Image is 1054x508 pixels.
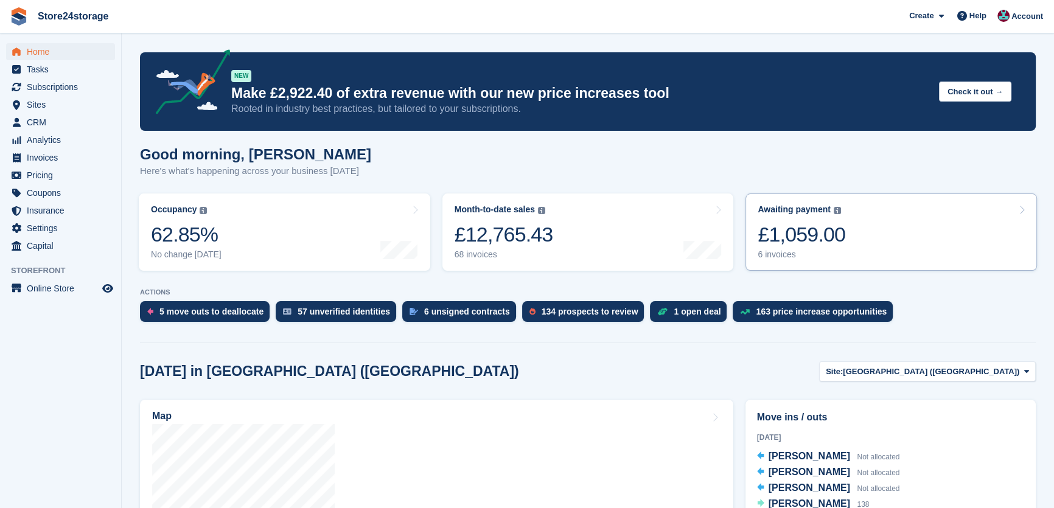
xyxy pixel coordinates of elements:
a: menu [6,78,115,96]
div: £1,059.00 [758,222,845,247]
span: [GEOGRAPHIC_DATA] ([GEOGRAPHIC_DATA]) [843,366,1019,378]
a: menu [6,43,115,60]
div: No change [DATE] [151,249,222,260]
img: contract_signature_icon-13c848040528278c33f63329250d36e43548de30e8caae1d1a13099fd9432cc5.svg [410,308,418,315]
button: Site: [GEOGRAPHIC_DATA] ([GEOGRAPHIC_DATA]) [819,361,1036,381]
span: Analytics [27,131,100,148]
div: 5 move outs to deallocate [159,307,263,316]
h1: Good morning, [PERSON_NAME] [140,146,371,162]
span: Insurance [27,202,100,219]
div: Awaiting payment [758,204,831,215]
span: Coupons [27,184,100,201]
a: 1 open deal [650,301,733,328]
img: George [997,10,1010,22]
div: 57 unverified identities [298,307,390,316]
button: Check it out → [939,82,1011,102]
a: Month-to-date sales £12,765.43 68 invoices [442,193,734,271]
a: 5 move outs to deallocate [140,301,276,328]
span: Sites [27,96,100,113]
p: Here's what's happening across your business [DATE] [140,164,371,178]
span: [PERSON_NAME] [769,482,850,493]
div: 62.85% [151,222,222,247]
span: Not allocated [857,453,899,461]
a: Store24storage [33,6,114,26]
div: NEW [231,70,251,82]
img: price-adjustments-announcement-icon-8257ccfd72463d97f412b2fc003d46551f7dbcb40ab6d574587a9cd5c0d94... [145,49,231,119]
a: menu [6,149,115,166]
span: Account [1011,10,1043,23]
img: icon-info-grey-7440780725fd019a000dd9b08b2336e03edf1995a4989e88bcd33f0948082b44.svg [834,207,841,214]
span: Online Store [27,280,100,297]
a: menu [6,237,115,254]
h2: Move ins / outs [757,410,1024,425]
div: 163 price increase opportunities [756,307,887,316]
a: 134 prospects to review [522,301,651,328]
a: menu [6,96,115,113]
h2: Map [152,411,172,422]
a: menu [6,220,115,237]
img: deal-1b604bf984904fb50ccaf53a9ad4b4a5d6e5aea283cecdc64d6e3604feb123c2.svg [657,307,668,316]
div: 6 invoices [758,249,845,260]
img: icon-info-grey-7440780725fd019a000dd9b08b2336e03edf1995a4989e88bcd33f0948082b44.svg [538,207,545,214]
span: CRM [27,114,100,131]
img: verify_identity-adf6edd0f0f0b5bbfe63781bf79b02c33cf7c696d77639b501bdc392416b5a36.svg [283,308,291,315]
span: Create [909,10,934,22]
a: [PERSON_NAME] Not allocated [757,481,900,496]
a: 6 unsigned contracts [402,301,522,328]
span: Tasks [27,61,100,78]
a: menu [6,114,115,131]
span: Storefront [11,265,121,277]
a: Preview store [100,281,115,296]
a: menu [6,131,115,148]
p: Make £2,922.40 of extra revenue with our new price increases tool [231,85,929,102]
a: menu [6,167,115,184]
div: 6 unsigned contracts [424,307,510,316]
a: [PERSON_NAME] Not allocated [757,449,900,465]
span: Pricing [27,167,100,184]
p: Rooted in industry best practices, but tailored to your subscriptions. [231,102,929,116]
span: Not allocated [857,484,899,493]
a: 57 unverified identities [276,301,402,328]
h2: [DATE] in [GEOGRAPHIC_DATA] ([GEOGRAPHIC_DATA]) [140,363,519,380]
img: move_outs_to_deallocate_icon-f764333ba52eb49d3ac5e1228854f67142a1ed5810a6f6cc68b1a99e826820c5.svg [147,308,153,315]
span: Capital [27,237,100,254]
span: Not allocated [857,468,899,477]
div: Occupancy [151,204,197,215]
img: price_increase_opportunities-93ffe204e8149a01c8c9dc8f82e8f89637d9d84a8eef4429ea346261dce0b2c0.svg [740,309,750,315]
a: Awaiting payment £1,059.00 6 invoices [745,193,1037,271]
span: [PERSON_NAME] [769,467,850,477]
a: menu [6,280,115,297]
a: [PERSON_NAME] Not allocated [757,465,900,481]
span: Site: [826,366,843,378]
a: Occupancy 62.85% No change [DATE] [139,193,430,271]
img: stora-icon-8386f47178a22dfd0bd8f6a31ec36ba5ce8667c1dd55bd0f319d3a0aa187defe.svg [10,7,28,26]
a: menu [6,202,115,219]
div: 1 open deal [674,307,721,316]
div: £12,765.43 [455,222,553,247]
a: menu [6,61,115,78]
span: Help [969,10,986,22]
span: Settings [27,220,100,237]
div: [DATE] [757,432,1024,443]
div: 68 invoices [455,249,553,260]
span: Subscriptions [27,78,100,96]
a: menu [6,184,115,201]
span: Invoices [27,149,100,166]
span: [PERSON_NAME] [769,451,850,461]
div: 134 prospects to review [542,307,638,316]
img: prospect-51fa495bee0391a8d652442698ab0144808aea92771e9ea1ae160a38d050c398.svg [529,308,536,315]
span: Home [27,43,100,60]
p: ACTIONS [140,288,1036,296]
img: icon-info-grey-7440780725fd019a000dd9b08b2336e03edf1995a4989e88bcd33f0948082b44.svg [200,207,207,214]
div: Month-to-date sales [455,204,535,215]
a: 163 price increase opportunities [733,301,899,328]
